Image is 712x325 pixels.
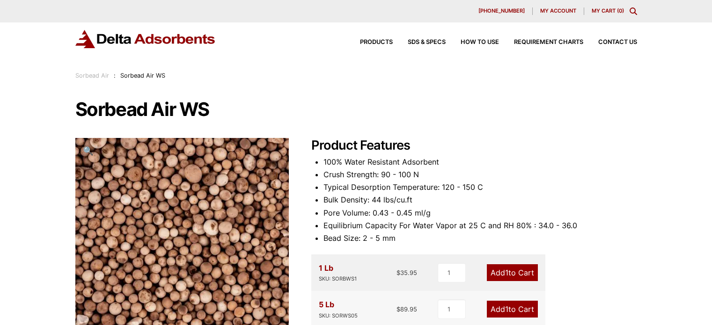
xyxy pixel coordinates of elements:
[319,274,357,283] div: SKU: SORBWS1
[393,39,446,45] a: SDS & SPECS
[83,145,94,156] span: 🔍
[396,269,417,276] bdi: 35.95
[323,156,637,168] li: 100% Water Resistant Adsorbent
[323,207,637,219] li: Pore Volume: 0.43 - 0.45 ml/g
[505,268,508,277] span: 1
[478,8,525,14] span: [PHONE_NUMBER]
[408,39,446,45] span: SDS & SPECS
[323,194,637,206] li: Bulk Density: 44 lbs/cu.ft
[471,7,533,15] a: [PHONE_NUMBER]
[323,219,637,232] li: Equilibrium Capacity For Water Vapor at 25 C and RH 80% : 34.0 - 36.0
[583,39,637,45] a: Contact Us
[396,305,417,313] bdi: 89.95
[487,264,538,281] a: Add1to Cart
[487,301,538,318] a: Add1to Cart
[323,181,637,194] li: Typical Desorption Temperature: 120 - 150 C
[592,7,624,14] a: My Cart (0)
[319,298,358,320] div: 5 Lb
[396,305,400,313] span: $
[533,7,584,15] a: My account
[461,39,499,45] span: How to Use
[75,100,637,119] h1: Sorbead Air WS
[345,39,393,45] a: Products
[120,72,165,79] span: Sorbead Air WS
[396,269,400,276] span: $
[311,138,637,153] h2: Product Features
[505,304,508,314] span: 1
[499,39,583,45] a: Requirement Charts
[75,72,109,79] a: Sorbead Air
[598,39,637,45] span: Contact Us
[630,7,637,15] div: Toggle Modal Content
[319,262,357,283] div: 1 Lb
[323,232,637,245] li: Bead Size: 2 - 5 mm
[619,7,622,14] span: 0
[446,39,499,45] a: How to Use
[514,39,583,45] span: Requirement Charts
[323,168,637,181] li: Crush Strength: 90 - 100 N
[114,72,116,79] span: :
[540,8,576,14] span: My account
[75,138,101,164] a: View full-screen image gallery
[319,311,358,320] div: SKU: SORWS05
[75,30,216,48] img: Delta Adsorbents
[360,39,393,45] span: Products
